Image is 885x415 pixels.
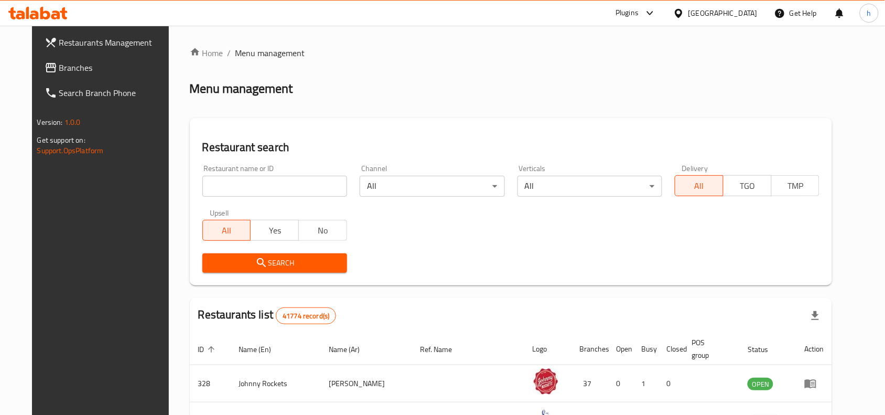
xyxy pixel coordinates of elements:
[36,55,180,80] a: Branches
[37,133,85,147] span: Get support on:
[748,378,773,390] div: OPEN
[250,220,299,241] button: Yes
[679,178,719,194] span: All
[37,144,104,157] a: Support.OpsPlatform
[571,365,608,402] td: 37
[771,175,820,196] button: TMP
[633,333,659,365] th: Busy
[524,333,571,365] th: Logo
[803,303,828,328] div: Export file
[608,333,633,365] th: Open
[533,368,559,395] img: Johnny Rockets
[360,176,504,197] div: All
[59,61,171,74] span: Branches
[276,311,336,321] span: 41774 record(s)
[748,378,773,390] span: OPEN
[608,365,633,402] td: 0
[255,223,295,238] span: Yes
[190,80,293,97] h2: Menu management
[571,333,608,365] th: Branches
[728,178,768,194] span: TGO
[36,80,180,105] a: Search Branch Phone
[210,209,229,217] label: Upsell
[190,47,833,59] nav: breadcrumb
[748,343,782,356] span: Status
[202,140,820,155] h2: Restaurant search
[320,365,412,402] td: [PERSON_NAME]
[36,30,180,55] a: Restaurants Management
[675,175,724,196] button: All
[202,220,251,241] button: All
[867,7,871,19] span: h
[228,47,231,59] li: /
[235,47,305,59] span: Menu management
[692,336,727,361] span: POS group
[37,115,63,129] span: Version:
[190,365,231,402] td: 328
[190,47,223,59] a: Home
[231,365,321,402] td: Johnny Rockets
[303,223,343,238] span: No
[616,7,639,19] div: Plugins
[202,253,347,273] button: Search
[659,333,684,365] th: Closed
[688,7,758,19] div: [GEOGRAPHIC_DATA]
[211,257,339,270] span: Search
[198,307,337,324] h2: Restaurants list
[682,165,708,172] label: Delivery
[796,333,832,365] th: Action
[804,377,824,390] div: Menu
[723,175,772,196] button: TGO
[239,343,285,356] span: Name (En)
[420,343,466,356] span: Ref. Name
[276,307,336,324] div: Total records count
[59,87,171,99] span: Search Branch Phone
[517,176,662,197] div: All
[207,223,247,238] span: All
[776,178,816,194] span: TMP
[202,176,347,197] input: Search for restaurant name or ID..
[198,343,218,356] span: ID
[633,365,659,402] td: 1
[298,220,347,241] button: No
[64,115,81,129] span: 1.0.0
[59,36,171,49] span: Restaurants Management
[329,343,373,356] span: Name (Ar)
[659,365,684,402] td: 0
